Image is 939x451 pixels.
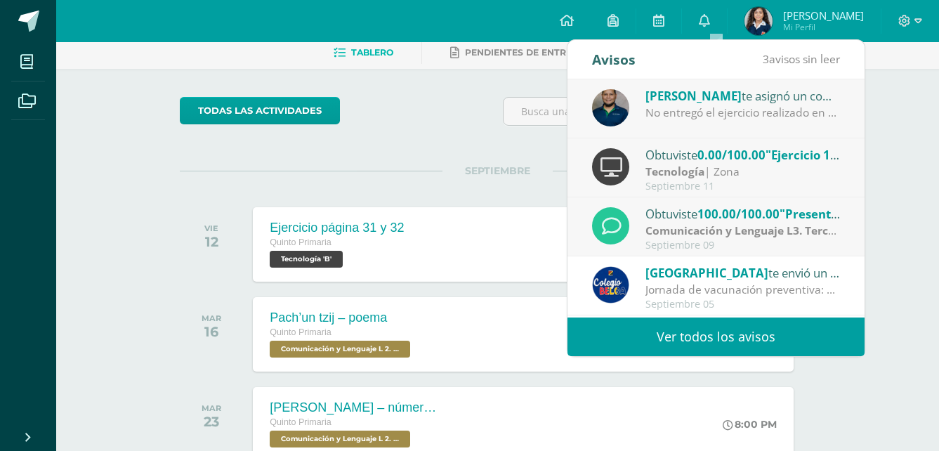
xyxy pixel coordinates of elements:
div: Septiembre 09 [645,240,841,251]
div: te asignó un comentario en 'Ejercicio 1, página 20 y 22' para 'Tecnología' [645,86,841,105]
span: Quinto Primaria [270,417,331,427]
div: Septiembre 05 [645,299,841,311]
div: No entregó el ejercicio realizado en clase. Puede entregar nuevamente sobre el 80% [645,105,841,121]
div: Ejercicio página 31 y 32 [270,221,404,235]
span: Pendientes de entrega [465,47,585,58]
div: Obtuviste en [645,204,841,223]
span: Tablero [351,47,393,58]
span: "Ejercicio 1, página 20 y 22" [766,147,925,163]
span: SEPTIEMBRE [442,164,553,177]
span: Comunicación y Lenguaje L 2. Segundo Idioma 'B' [270,431,410,447]
img: d75c63bec02e1283ee24e764633d115c.png [592,89,629,126]
div: Jornada de vacunación preventiva: Estimados Padres y Estimadas Madres de Familia: Deseándoles un ... [645,282,841,298]
a: Pendientes de entrega [450,41,585,64]
span: "Presentation Song" [780,206,897,222]
span: [GEOGRAPHIC_DATA] [645,265,768,281]
div: MAR [202,313,221,323]
div: 12 [204,233,218,250]
a: Tablero [334,41,393,64]
span: Quinto Primaria [270,327,331,337]
img: fa1fc370ea58d5986fa3b91df9cbfa34.png [744,7,773,35]
img: 919ad801bb7643f6f997765cf4083301.png [592,266,629,303]
span: Mi Perfil [783,21,864,33]
span: [PERSON_NAME] [645,88,742,104]
a: todas las Actividades [180,97,340,124]
div: 16 [202,323,221,340]
span: Comunicación y Lenguaje L 2. Segundo Idioma 'B' [270,341,410,358]
span: 100.00/100.00 [697,206,780,222]
div: Avisos [592,40,636,79]
strong: Comunicación y Lenguaje L3. Tercer Idioma [645,223,880,238]
span: avisos sin leer [763,51,840,67]
div: [PERSON_NAME] – números mayas [270,400,438,415]
input: Busca una actividad próxima aquí... [504,98,815,125]
span: Quinto Primaria [270,237,331,247]
div: MAR [202,403,221,413]
span: [PERSON_NAME] [783,8,864,22]
div: | Zona [645,164,841,180]
div: Septiembre 11 [645,181,841,192]
div: Pach’un tzij – poema [270,311,414,325]
strong: Tecnología [645,164,704,179]
div: VIE [204,223,218,233]
span: Tecnología 'B' [270,251,343,268]
div: 8:00 PM [723,418,777,431]
div: | Zona [645,223,841,239]
div: 23 [202,413,221,430]
div: te envió un aviso [645,263,841,282]
div: Obtuviste en [645,145,841,164]
span: 0.00/100.00 [697,147,766,163]
span: 3 [763,51,769,67]
a: Ver todos los avisos [567,318,865,356]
